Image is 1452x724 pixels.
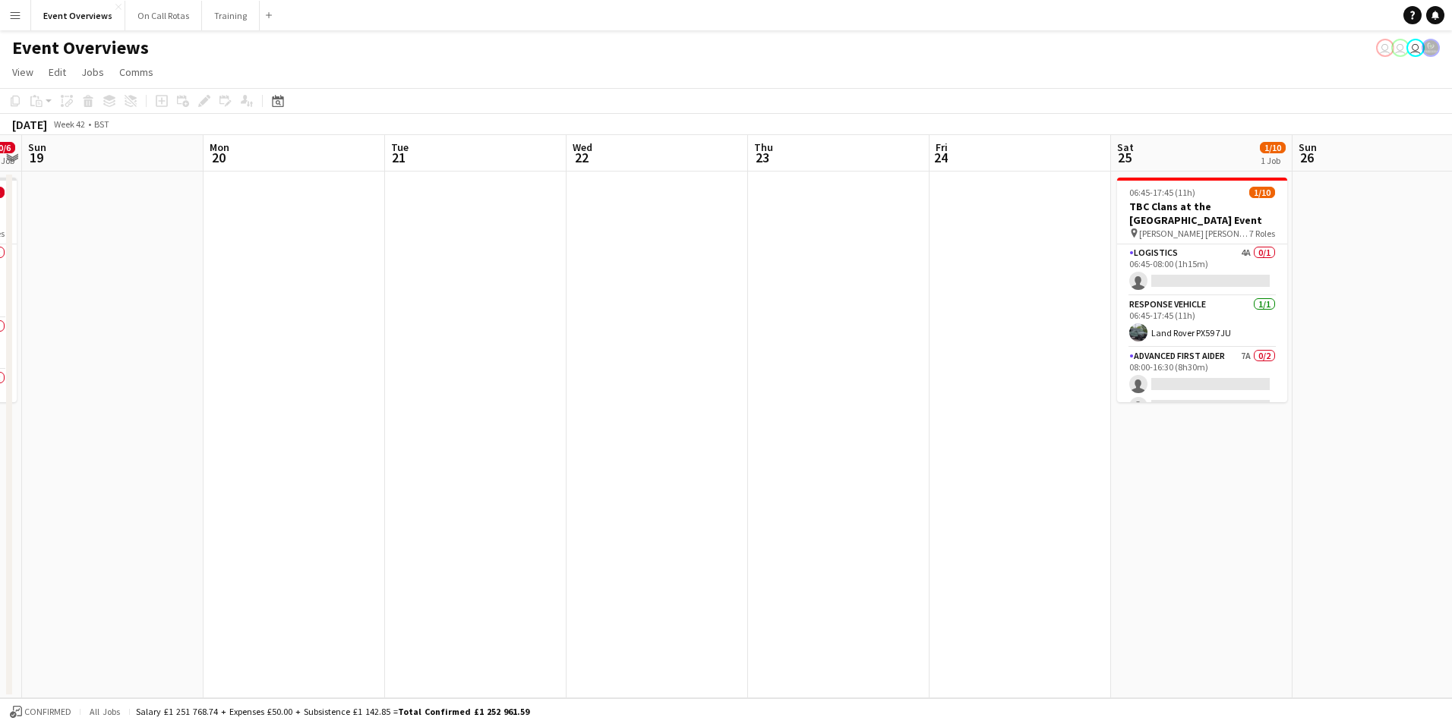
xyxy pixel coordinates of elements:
span: 1/10 [1260,142,1286,153]
button: Training [202,1,260,30]
span: Tue [391,140,409,154]
span: Mon [210,140,229,154]
span: Sun [28,140,46,154]
h1: Event Overviews [12,36,149,59]
div: BST [94,118,109,130]
span: Confirmed [24,707,71,717]
span: Comms [119,65,153,79]
div: [DATE] [12,117,47,132]
span: All jobs [87,706,123,717]
app-user-avatar: Clinical Team [1422,39,1440,57]
span: Fri [936,140,948,154]
span: 26 [1296,149,1317,166]
app-job-card: 06:45-17:45 (11h)1/10TBC Clans at the [GEOGRAPHIC_DATA] Event [PERSON_NAME] [PERSON_NAME]7 RolesL... [1117,178,1287,402]
span: 20 [207,149,229,166]
div: Salary £1 251 768.74 + Expenses £50.00 + Subsistence £1 142.85 = [136,706,529,717]
app-user-avatar: Operations Team [1391,39,1409,57]
app-user-avatar: Operations Team [1376,39,1394,57]
span: Thu [754,140,773,154]
span: Sun [1299,140,1317,154]
a: Jobs [75,62,110,82]
button: On Call Rotas [125,1,202,30]
span: Wed [573,140,592,154]
span: 23 [752,149,773,166]
a: Edit [43,62,72,82]
span: 22 [570,149,592,166]
span: 25 [1115,149,1134,166]
app-user-avatar: Operations Team [1406,39,1425,57]
span: 24 [933,149,948,166]
span: 21 [389,149,409,166]
button: Event Overviews [31,1,125,30]
app-card-role: Logistics4A0/106:45-08:00 (1h15m) [1117,244,1287,296]
span: Sat [1117,140,1134,154]
span: [PERSON_NAME] [PERSON_NAME] [1139,228,1249,239]
span: 19 [26,149,46,166]
span: Jobs [81,65,104,79]
span: 7 Roles [1249,228,1275,239]
span: Week 42 [50,118,88,130]
span: Total Confirmed £1 252 961.59 [398,706,529,717]
app-card-role: Response Vehicle1/106:45-17:45 (11h)Land Rover PX59 7JU [1117,296,1287,348]
a: Comms [113,62,159,82]
div: 1 Job [1261,155,1285,166]
span: 06:45-17:45 (11h) [1129,187,1195,198]
span: Edit [49,65,66,79]
span: 1/10 [1249,187,1275,198]
a: View [6,62,39,82]
h3: TBC Clans at the [GEOGRAPHIC_DATA] Event [1117,200,1287,227]
button: Confirmed [8,704,74,720]
span: View [12,65,33,79]
app-card-role: Advanced First Aider7A0/208:00-16:30 (8h30m) [1117,348,1287,421]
